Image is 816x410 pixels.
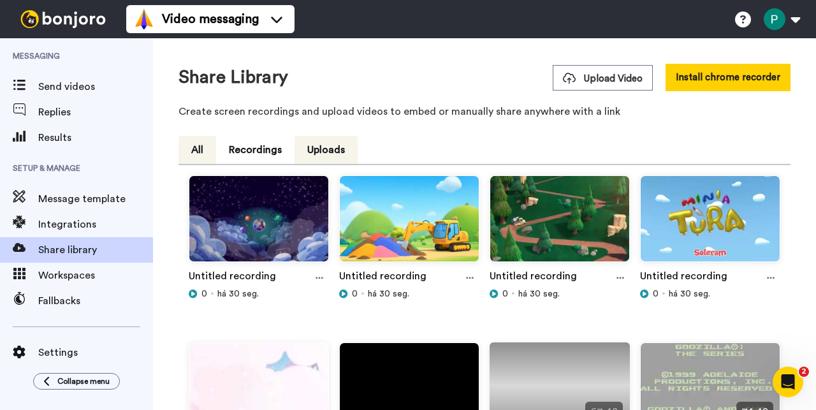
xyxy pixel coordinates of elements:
span: 0 [502,288,508,300]
button: Uploads [295,136,358,164]
div: há 30 seg. [339,288,479,300]
span: 2 [799,367,809,377]
span: Message template [38,191,153,207]
button: All [178,136,216,164]
div: há 30 seg. [490,288,630,300]
span: Results [38,130,153,145]
span: Upload Video [563,72,643,85]
button: Recordings [216,136,295,164]
img: f688f154-a26c-450e-a8e6-8b64b61c4604_thumbnail_source_1759938571.jpg [641,176,780,272]
span: Video messaging [162,10,259,28]
a: Untitled recording [339,268,426,288]
button: Upload Video [553,65,653,91]
img: 764fd6f6-d6a2-436b-aae6-7781cdb3c9ec_thumbnail_source_1759938572.jpg [340,176,479,272]
span: Fallbacks [38,293,153,309]
button: Collapse menu [33,373,120,390]
img: 615ea8d7-53ca-4b92-a465-5403fa9a569a_thumbnail_source_1759938568.jpg [189,176,328,272]
img: vm-color.svg [134,9,154,29]
div: há 30 seg. [640,288,780,300]
span: 0 [352,288,358,300]
img: bj-logo-header-white.svg [15,10,111,28]
span: Workspaces [38,268,153,283]
span: Integrations [38,217,153,232]
button: Install chrome recorder [666,64,790,91]
span: 0 [201,288,207,300]
span: Settings [38,345,153,360]
span: Share library [38,242,153,258]
span: Replies [38,105,153,120]
h1: Share Library [178,68,288,87]
a: Untitled recording [189,268,276,288]
a: Untitled recording [640,268,727,288]
div: há 30 seg. [189,288,329,300]
span: Send videos [38,79,153,94]
p: Create screen recordings and upload videos to embed or manually share anywhere with a link [178,104,790,119]
img: 28a0312e-886d-4fdf-ac8b-1f7912c33524_thumbnail_source_1759938571.jpg [490,176,629,272]
iframe: Intercom live chat [773,367,803,397]
a: Untitled recording [490,268,577,288]
span: Collapse menu [57,376,110,386]
span: 0 [653,288,659,300]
